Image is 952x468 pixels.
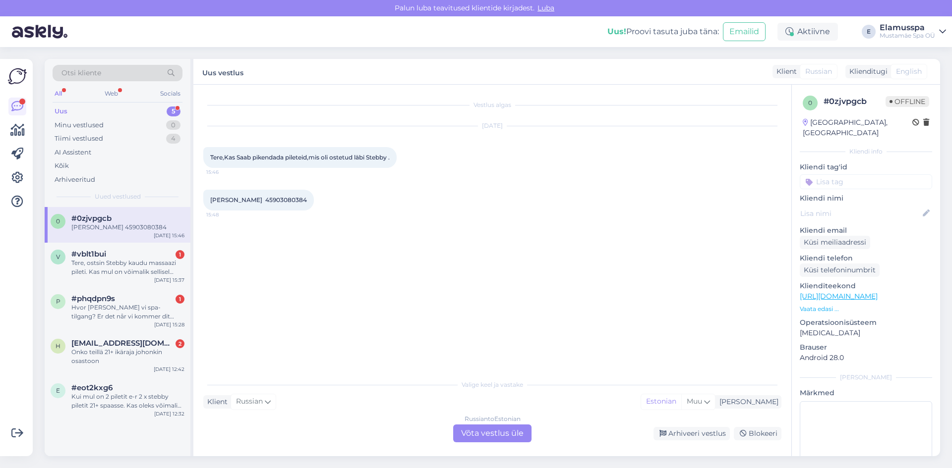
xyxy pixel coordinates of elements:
div: 5 [167,106,180,116]
div: 1 [176,295,184,304]
div: [PERSON_NAME] [800,373,932,382]
div: Tiimi vestlused [55,134,103,144]
div: Proovi tasuta juba täna: [607,26,719,38]
p: Kliendi tag'id [800,162,932,172]
b: Uus! [607,27,626,36]
span: Muu [687,397,702,406]
div: Minu vestlused [55,120,104,130]
div: Võta vestlus üle [453,424,532,442]
span: 0 [56,217,60,225]
p: Android 28.0 [800,353,932,363]
div: Socials [158,87,182,100]
span: Russian [236,396,263,407]
div: 2 [176,339,184,348]
div: [GEOGRAPHIC_DATA], [GEOGRAPHIC_DATA] [803,117,912,138]
button: Emailid [723,22,766,41]
div: # 0zjvpgcb [824,96,886,107]
span: English [896,66,922,77]
p: Kliendi telefon [800,253,932,263]
div: Russian to Estonian [465,415,521,423]
p: Märkmed [800,388,932,398]
span: #vblt1bui [71,250,106,259]
span: #eot2kxg6 [71,383,113,392]
label: Uus vestlus [202,65,243,78]
div: [DATE] 12:42 [154,365,184,373]
div: Kui mul on 2 piletit e-r 2 x stebby piletit 21+ spaasse. Kas oleks võimalik [PERSON_NAME] realise... [71,392,184,410]
a: ElamusspaMustamäe Spa OÜ [880,24,946,40]
span: [PERSON_NAME] 45903080384 [210,196,307,204]
span: Offline [886,96,929,107]
div: Onko teillä 21+ ikäraja johonkin osastoon [71,348,184,365]
div: [DATE] 15:28 [154,321,184,328]
div: [DATE] 15:46 [154,232,184,239]
p: Kliendi email [800,225,932,236]
input: Lisa tag [800,174,932,189]
p: Brauser [800,342,932,353]
span: h [56,342,60,350]
div: Web [103,87,120,100]
span: v [56,253,60,260]
div: 0 [166,120,180,130]
p: Klienditeekond [800,281,932,291]
div: Küsi telefoninumbrit [800,263,880,277]
div: Arhiveeritud [55,175,95,185]
span: 15:46 [206,168,243,176]
div: Klient [773,66,797,77]
div: Mustamäe Spa OÜ [880,32,935,40]
div: [DATE] 15:37 [154,276,184,284]
div: Vestlus algas [203,101,781,109]
div: [PERSON_NAME] 45903080384 [71,223,184,232]
div: Hvor [PERSON_NAME] vi spa-tilgang? Er det når vi kommer dit [PERSON_NAME] kjøpes det på forhånd? ... [71,303,184,321]
img: Askly Logo [8,67,27,86]
div: [PERSON_NAME] [715,397,778,407]
div: AI Assistent [55,148,91,157]
span: p [56,298,60,305]
div: Aktiivne [777,23,838,41]
span: #0zjvpgcb [71,214,112,223]
span: #phqdpn9s [71,294,115,303]
div: E [862,25,876,39]
span: 15:48 [206,211,243,218]
p: Kliendi nimi [800,193,932,204]
p: Operatsioonisüsteem [800,317,932,328]
div: 4 [166,134,180,144]
div: Elamusspa [880,24,935,32]
span: hkoponen84@gmail.com [71,339,175,348]
span: Russian [805,66,832,77]
p: Vaata edasi ... [800,305,932,313]
input: Lisa nimi [800,208,921,219]
div: Tere, ostsin Stebby kaudu massaazi pileti. Kas mul on võimalik sellisel juhul registreerida aeg l... [71,259,184,276]
div: Valige keel ja vastake [203,380,781,389]
div: Kõik [55,161,69,171]
div: Küsi meiliaadressi [800,236,870,249]
div: Klient [203,397,228,407]
div: Blokeeri [734,427,781,440]
span: Luba [535,3,557,12]
div: [DATE] 12:32 [154,410,184,417]
div: [DATE] [203,121,781,130]
div: Uus [55,106,67,116]
span: Otsi kliente [61,68,101,78]
div: 1 [176,250,184,259]
span: Uued vestlused [95,192,141,201]
div: Arhiveeri vestlus [654,427,730,440]
span: 0 [808,99,812,106]
a: [URL][DOMAIN_NAME] [800,292,878,301]
div: Klienditugi [845,66,888,77]
div: Kliendi info [800,147,932,156]
div: All [53,87,64,100]
div: Estonian [641,394,681,409]
p: [MEDICAL_DATA] [800,328,932,338]
span: Tere,Kas Saab pikendada pileteid,mis oli ostetud läbi Stebby . [210,154,390,161]
span: e [56,387,60,394]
